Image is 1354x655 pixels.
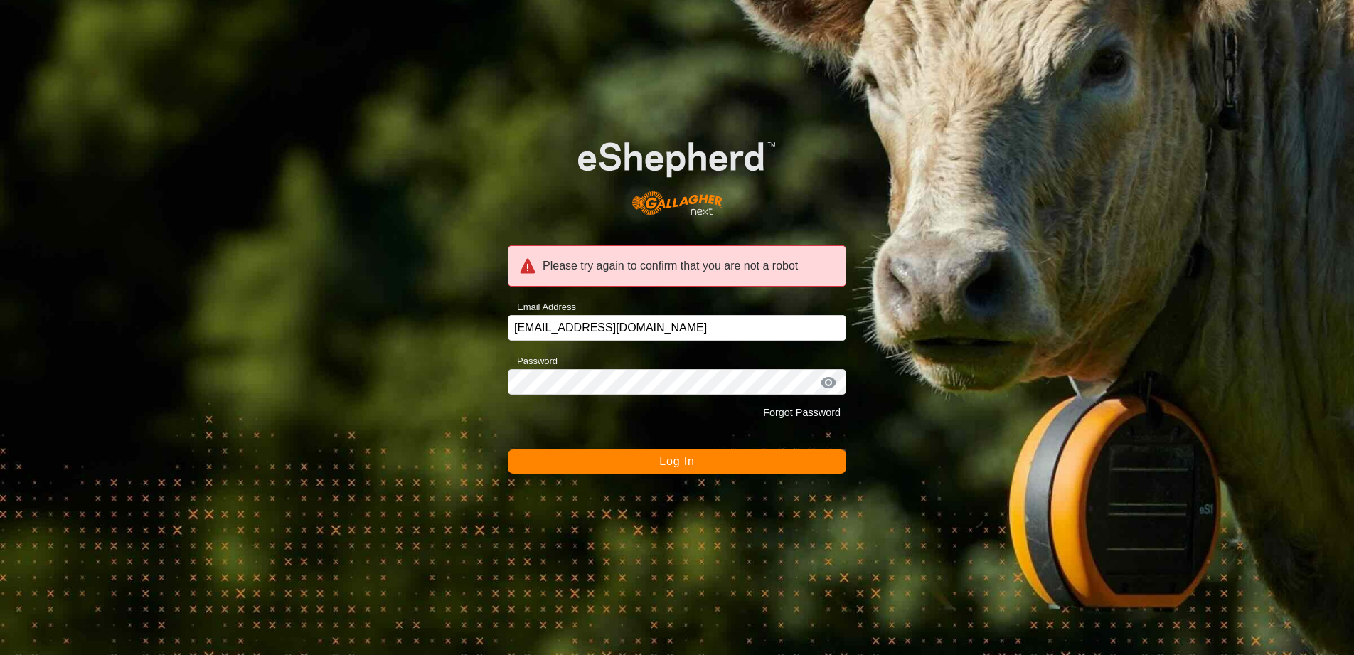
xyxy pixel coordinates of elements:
input: Email Address [508,315,846,341]
a: Forgot Password [763,407,841,418]
span: Log In [659,455,694,467]
button: Log In [508,449,846,474]
label: Password [508,354,558,368]
img: E-shepherd Logo [542,114,813,229]
div: Please try again to confirm that you are not a robot [508,245,846,287]
label: Email Address [508,300,576,314]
